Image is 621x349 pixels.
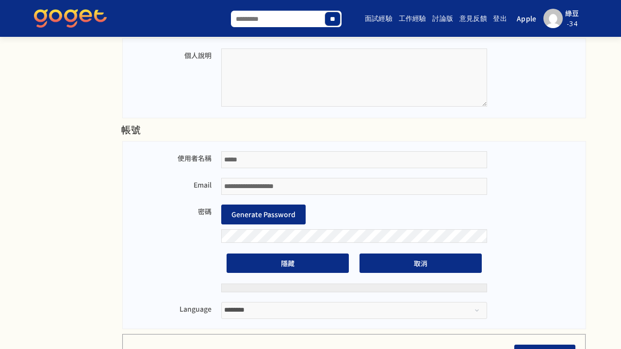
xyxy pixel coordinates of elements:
img: GoGet [34,9,107,28]
a: 綠豆-34 [557,8,587,30]
h2: 帳號 [121,123,587,141]
span: 取消 [414,258,427,268]
button: Generate Password [221,205,306,224]
label: 個人說明 [132,48,221,62]
button: Cancel password change [360,254,482,273]
label: 密碼 [132,205,221,218]
label: Email [132,178,221,191]
nav: Main menu [344,3,587,34]
a: 面試經驗 [363,3,394,34]
label: 使用者名稱 [132,151,221,165]
a: 工作經驗 [397,3,428,34]
button: 隱藏密碼 [227,254,349,273]
span: 隱藏 [281,258,294,268]
div: 綠豆 [557,8,587,18]
a: Apple [517,9,547,28]
span: Apple [517,13,543,24]
a: 登出 [492,3,508,34]
a: 意見反饋 [458,3,489,34]
label: Language [132,302,221,316]
a: 討論版 [431,3,454,34]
